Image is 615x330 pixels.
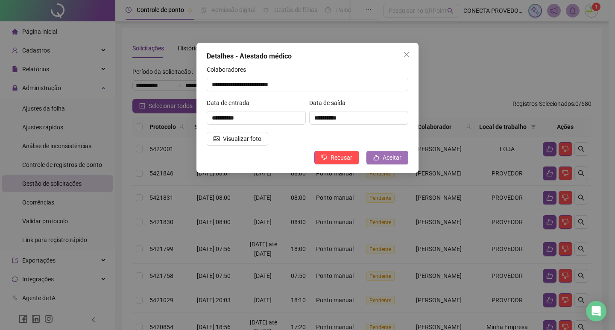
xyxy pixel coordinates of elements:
span: Aceitar [383,153,401,162]
label: Colaboradores [207,65,252,74]
button: Recusar [314,151,359,164]
span: Recusar [331,153,352,162]
button: Visualizar foto [207,132,268,146]
button: Close [400,48,413,61]
span: close [403,51,410,58]
span: Visualizar foto [223,134,261,143]
label: Data de saída [309,98,351,108]
span: picture [214,136,220,142]
span: dislike [321,155,327,161]
span: like [373,155,379,161]
button: Aceitar [366,151,408,164]
div: Detalhes - Atestado médico [207,51,408,61]
label: Data de entrada [207,98,255,108]
div: Open Intercom Messenger [586,301,606,321]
